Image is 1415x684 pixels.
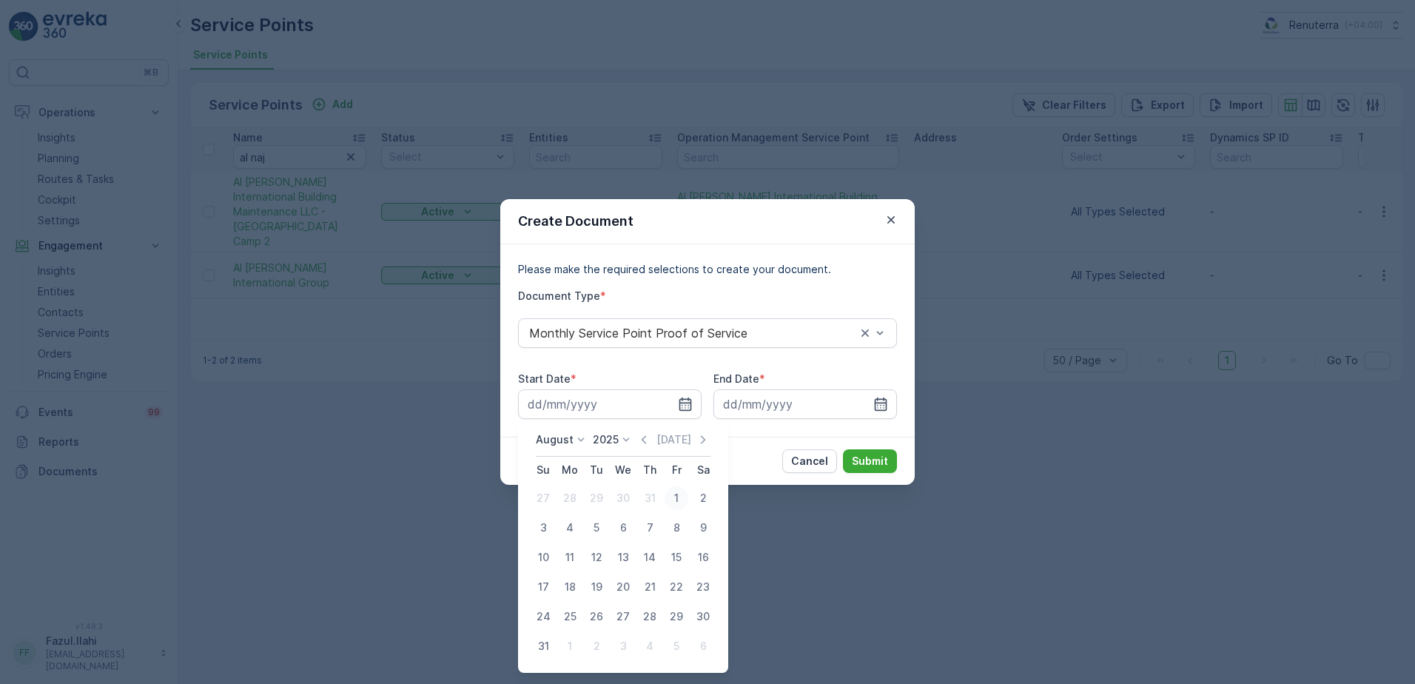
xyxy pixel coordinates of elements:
[690,457,716,483] th: Saturday
[610,457,636,483] th: Wednesday
[691,634,715,658] div: 6
[852,454,888,469] p: Submit
[665,486,688,510] div: 1
[713,389,897,419] input: dd/mm/yyyy
[665,634,688,658] div: 5
[593,432,619,447] p: 2025
[585,486,608,510] div: 29
[536,432,574,447] p: August
[583,457,610,483] th: Tuesday
[691,605,715,628] div: 30
[782,449,837,473] button: Cancel
[530,457,557,483] th: Sunday
[638,486,662,510] div: 31
[691,575,715,599] div: 23
[585,605,608,628] div: 26
[843,449,897,473] button: Submit
[791,454,828,469] p: Cancel
[665,516,688,540] div: 8
[585,634,608,658] div: 2
[558,486,582,510] div: 28
[611,516,635,540] div: 6
[558,575,582,599] div: 18
[638,516,662,540] div: 7
[531,575,555,599] div: 17
[611,605,635,628] div: 27
[636,457,663,483] th: Thursday
[531,516,555,540] div: 3
[638,575,662,599] div: 21
[585,516,608,540] div: 5
[531,486,555,510] div: 27
[691,486,715,510] div: 2
[518,372,571,385] label: Start Date
[585,575,608,599] div: 19
[611,575,635,599] div: 20
[518,389,702,419] input: dd/mm/yyyy
[518,262,897,277] p: Please make the required selections to create your document.
[558,634,582,658] div: 1
[585,546,608,569] div: 12
[713,372,759,385] label: End Date
[611,486,635,510] div: 30
[611,634,635,658] div: 3
[558,546,582,569] div: 11
[558,605,582,628] div: 25
[558,516,582,540] div: 4
[638,634,662,658] div: 4
[518,211,633,232] p: Create Document
[665,546,688,569] div: 15
[691,546,715,569] div: 16
[531,634,555,658] div: 31
[518,289,600,302] label: Document Type
[611,546,635,569] div: 13
[638,605,662,628] div: 28
[656,432,691,447] p: [DATE]
[663,457,690,483] th: Friday
[665,605,688,628] div: 29
[531,605,555,628] div: 24
[638,546,662,569] div: 14
[557,457,583,483] th: Monday
[531,546,555,569] div: 10
[691,516,715,540] div: 9
[665,575,688,599] div: 22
